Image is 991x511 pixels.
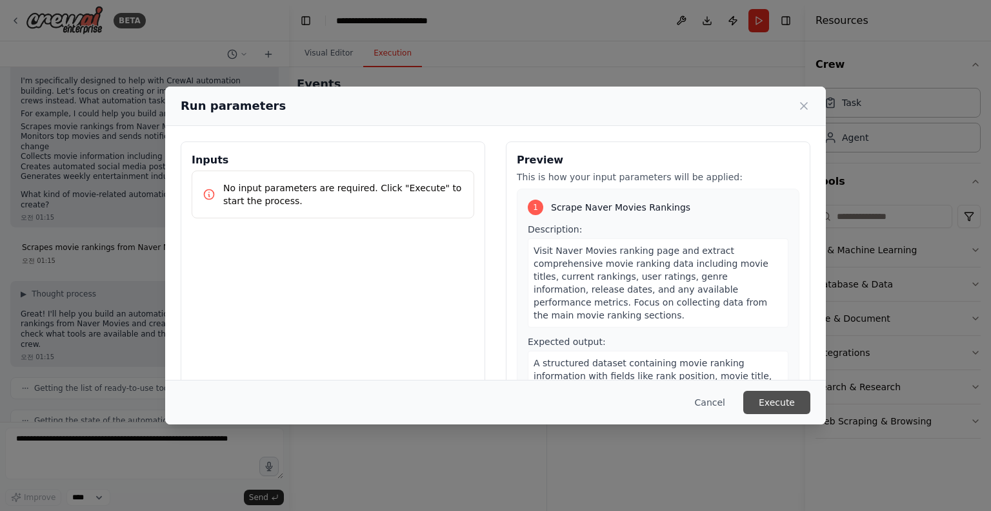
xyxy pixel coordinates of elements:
p: This is how your input parameters will be applied: [517,171,799,183]
p: No input parameters are required. Click "Execute" to start the process. [223,182,463,207]
button: Cancel [685,391,736,414]
button: Execute [743,391,810,414]
span: Expected output: [528,337,606,347]
h2: Run parameters [181,97,286,115]
span: Visit Naver Movies ranking page and extract comprehensive movie ranking data including movie titl... [534,245,768,320]
div: 1 [528,200,543,215]
span: Description: [528,224,582,235]
span: A structured dataset containing movie ranking information with fields like rank position, movie t... [534,358,772,407]
span: Scrape Naver Movies Rankings [551,201,690,214]
h3: Preview [517,152,799,168]
h3: Inputs [192,152,474,168]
